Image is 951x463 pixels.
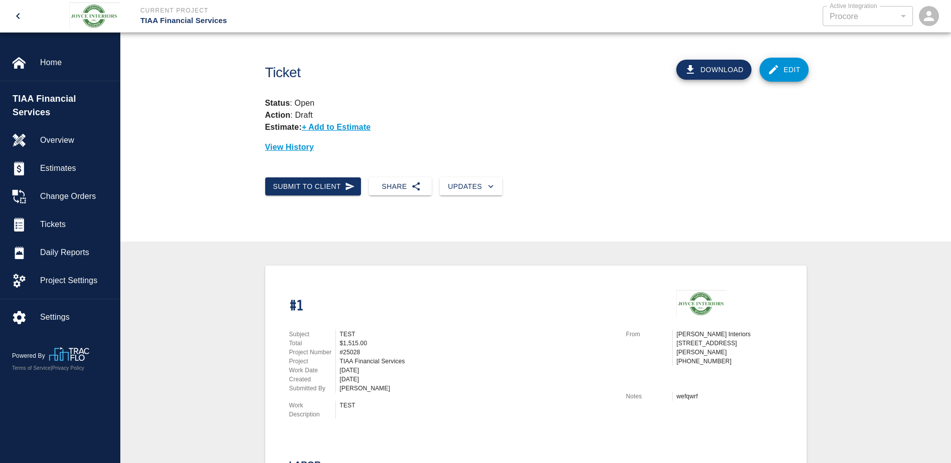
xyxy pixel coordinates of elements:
[830,11,906,22] div: Procore
[830,2,877,10] label: Active Integration
[677,357,783,366] p: [PHONE_NUMBER]
[51,365,52,371] span: |
[265,99,290,107] strong: Status
[677,392,783,401] div: wefqwrf
[265,111,313,119] p: : Draft
[440,177,502,196] button: Updates
[340,339,614,348] div: $1,515.00
[40,57,112,69] span: Home
[289,384,335,393] p: Submitted By
[340,366,614,375] div: [DATE]
[676,60,751,80] button: Download
[289,298,614,315] h1: #1
[289,330,335,339] p: Subject
[49,347,89,361] img: TracFlo
[369,177,432,196] button: Share
[340,357,614,366] div: TIAA Financial Services
[140,6,530,15] p: Current Project
[289,401,335,419] p: Work Description
[340,375,614,384] div: [DATE]
[40,162,112,174] span: Estimates
[13,92,115,119] span: TIAA Financial Services
[784,355,951,463] iframe: Chat Widget
[289,357,335,366] p: Project
[289,375,335,384] p: Created
[40,134,112,146] span: Overview
[340,348,614,357] div: #25028
[677,330,783,339] p: [PERSON_NAME] Interiors
[40,190,112,202] span: Change Orders
[677,339,783,357] p: [STREET_ADDRESS][PERSON_NAME]
[52,365,84,371] a: Privacy Policy
[265,141,807,153] p: View History
[759,58,809,82] a: Edit
[289,339,335,348] p: Total
[289,366,335,375] p: Work Date
[265,177,361,196] button: Submit to Client
[40,247,112,259] span: Daily Reports
[12,351,49,360] p: Powered By
[140,15,530,27] p: TIAA Financial Services
[340,384,614,393] div: [PERSON_NAME]
[12,365,51,371] a: Terms of Service
[302,123,371,131] p: + Add to Estimate
[626,330,672,339] p: From
[265,123,302,131] strong: Estimate:
[265,65,578,81] h1: Ticket
[676,290,727,318] img: Joyce Interiors
[340,401,614,410] div: TEST
[289,348,335,357] p: Project Number
[265,111,291,119] strong: Action
[340,330,614,339] div: TEST
[626,392,672,401] p: Notes
[69,2,120,30] img: Joyce Interiors
[265,97,807,109] p: : Open
[40,311,112,323] span: Settings
[6,4,30,28] button: open drawer
[40,275,112,287] span: Project Settings
[40,218,112,230] span: Tickets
